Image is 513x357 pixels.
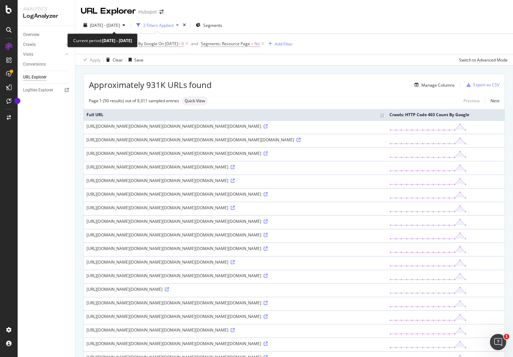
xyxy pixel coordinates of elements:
[178,41,180,47] span: >
[490,334,506,350] iframe: Intercom live chat
[23,87,70,94] a: Logfiles Explorer
[87,273,384,279] div: [URL][DOMAIN_NAME][DOMAIN_NAME][DOMAIN_NAME][DOMAIN_NAME][DOMAIN_NAME]
[23,31,39,38] div: Overview
[87,341,384,346] div: [URL][DOMAIN_NAME][DOMAIN_NAME][DOMAIN_NAME][DOMAIN_NAME][DOMAIN_NAME]
[23,5,70,12] div: Analytics
[158,41,178,47] span: On [DATE]
[193,20,225,31] button: Segments
[182,96,208,106] div: neutral label
[81,20,128,31] button: [DATE] - [DATE]
[84,109,387,120] th: Full URL: activate to sort column ascending
[504,334,509,339] span: 1
[134,20,182,31] button: 2 Filters Applied
[23,41,36,48] div: Crawls
[87,178,384,183] div: [URL][DOMAIN_NAME][DOMAIN_NAME][DOMAIN_NAME][DOMAIN_NAME]
[87,137,384,143] div: [URL][DOMAIN_NAME][DOMAIN_NAME][DOMAIN_NAME][DOMAIN_NAME][DOMAIN_NAME][DOMAIN_NAME]
[143,22,173,28] div: 2 Filters Applied
[412,81,455,89] button: Manage Columns
[251,41,253,47] span: =
[203,22,222,28] span: Segments
[275,41,293,47] div: Add Filter
[113,57,123,63] div: Clear
[14,98,20,104] div: Tooltip anchor
[138,8,157,15] div: Hubspot
[23,87,53,94] div: Logfiles Explorer
[201,41,250,47] span: Segments: Resource Page
[23,41,63,48] a: Crawls
[23,12,70,20] div: LogAnalyzer
[23,31,70,38] a: Overview
[87,259,384,265] div: [URL][DOMAIN_NAME][DOMAIN_NAME][DOMAIN_NAME][DOMAIN_NAME]
[87,191,384,197] div: [URL][DOMAIN_NAME][DOMAIN_NAME][DOMAIN_NAME][DOMAIN_NAME][DOMAIN_NAME]
[159,10,164,14] div: arrow-right-arrow-left
[73,37,132,44] div: Current period:
[191,40,198,47] button: and
[102,38,132,43] b: [DATE] - [DATE]
[87,205,384,211] div: [URL][DOMAIN_NAME][DOMAIN_NAME][DOMAIN_NAME][DOMAIN_NAME]
[81,5,136,17] div: URL Explorer
[421,82,455,88] div: Manage Columns
[185,99,205,103] span: Quick View
[89,79,212,91] span: Approximately 931K URLs found
[87,314,384,319] div: [URL][DOMAIN_NAME][DOMAIN_NAME][DOMAIN_NAME][DOMAIN_NAME][DOMAIN_NAME]
[182,22,187,29] div: times
[182,39,184,49] span: 0
[485,96,499,106] a: Next
[89,98,179,104] div: Page 1 (50 results) out of 9,311 sampled entries
[87,232,384,238] div: [URL][DOMAIN_NAME][DOMAIN_NAME][DOMAIN_NAME][DOMAIN_NAME][DOMAIN_NAME]
[23,51,63,58] a: Visits
[87,150,384,156] div: [URL][DOMAIN_NAME][DOMAIN_NAME][DOMAIN_NAME][DOMAIN_NAME][DOMAIN_NAME]
[473,82,499,88] div: Export as CSV
[191,41,198,47] div: and
[254,39,260,49] span: No
[90,22,120,28] span: [DATE] - [DATE]
[81,54,100,65] button: Apply
[87,286,384,292] div: [URL][DOMAIN_NAME][DOMAIN_NAME]
[103,54,123,65] button: Clear
[87,246,384,251] div: [URL][DOMAIN_NAME][DOMAIN_NAME][DOMAIN_NAME][DOMAIN_NAME][DOMAIN_NAME]
[87,327,384,333] div: [URL][DOMAIN_NAME][DOMAIN_NAME][DOMAIN_NAME][DOMAIN_NAME]
[90,57,100,63] div: Apply
[126,54,144,65] button: Save
[456,54,508,65] button: Switch to Advanced Mode
[87,123,384,129] div: [URL][DOMAIN_NAME][DOMAIN_NAME][DOMAIN_NAME][DOMAIN_NAME][DOMAIN_NAME]
[23,61,46,68] div: Conversions
[87,218,384,224] div: [URL][DOMAIN_NAME][DOMAIN_NAME][DOMAIN_NAME][DOMAIN_NAME][DOMAIN_NAME]
[23,61,70,68] a: Conversions
[87,300,384,306] div: [URL][DOMAIN_NAME][DOMAIN_NAME][DOMAIN_NAME][DOMAIN_NAME][DOMAIN_NAME]
[464,79,499,90] button: Export as CSV
[266,40,293,48] button: Add Filter
[387,109,505,120] th: Crawls: HTTP Code 403 Count By Google
[23,74,46,81] div: URL Explorer
[23,51,33,58] div: Visits
[459,57,508,63] div: Switch to Advanced Mode
[87,164,384,170] div: [URL][DOMAIN_NAME][DOMAIN_NAME][DOMAIN_NAME][DOMAIN_NAME]
[23,74,70,81] a: URL Explorer
[134,57,144,63] div: Save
